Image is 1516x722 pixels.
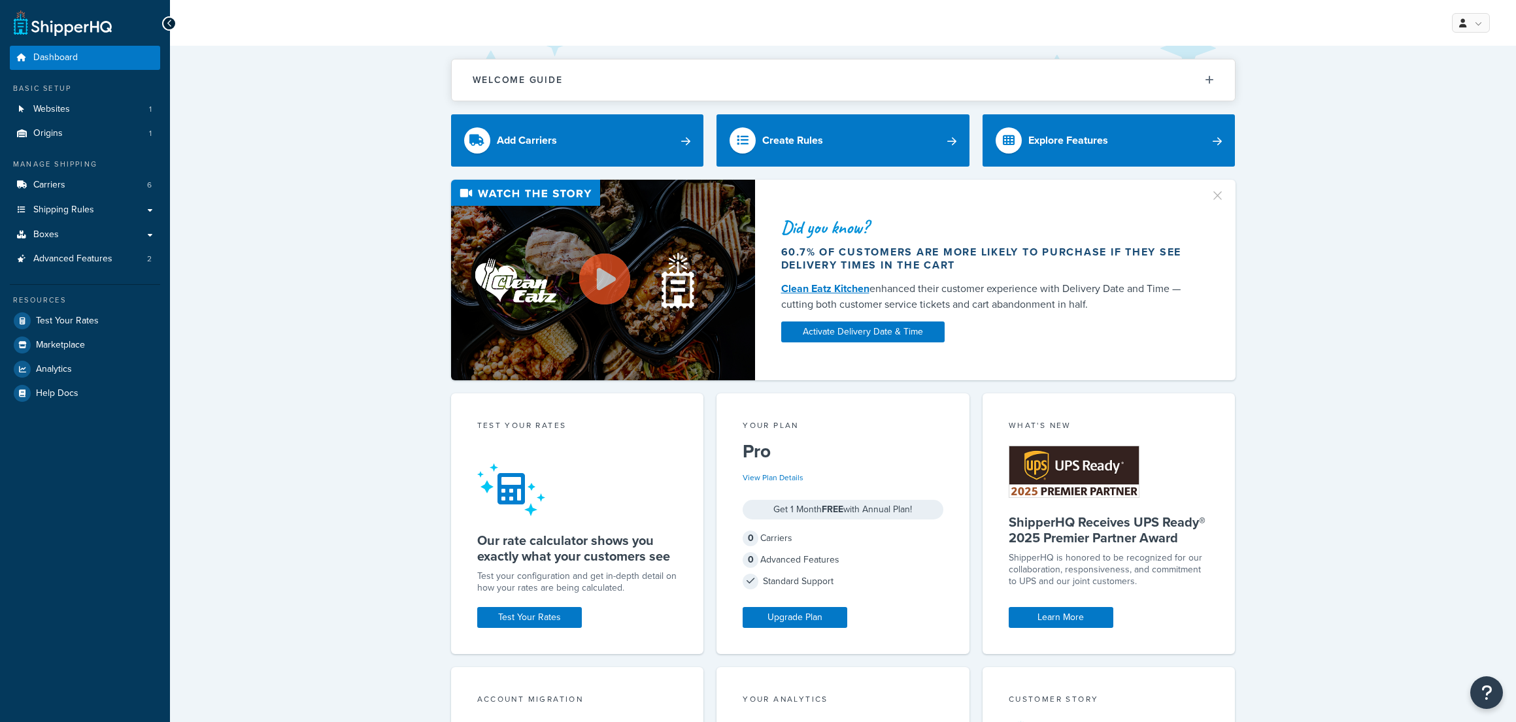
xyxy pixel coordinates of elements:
span: Analytics [36,364,72,375]
div: Add Carriers [497,131,557,150]
div: Your Plan [743,419,943,435]
span: 0 [743,552,758,568]
span: Carriers [33,180,65,191]
div: Manage Shipping [10,159,160,170]
a: Upgrade Plan [743,607,847,628]
a: Explore Features [983,114,1236,167]
h5: Our rate calculator shows you exactly what your customers see [477,533,678,564]
a: Origins1 [10,122,160,146]
a: Test Your Rates [477,607,582,628]
div: 60.7% of customers are more likely to purchase if they see delivery times in the cart [781,246,1194,272]
a: Shipping Rules [10,198,160,222]
a: Boxes [10,223,160,247]
li: Advanced Features [10,247,160,271]
a: Create Rules [716,114,969,167]
a: Dashboard [10,46,160,70]
a: Help Docs [10,382,160,405]
a: Websites1 [10,97,160,122]
div: Basic Setup [10,83,160,94]
span: 6 [147,180,152,191]
span: Test Your Rates [36,316,99,327]
h5: Pro [743,441,943,462]
li: Carriers [10,173,160,197]
div: Test your configuration and get in-depth detail on how your rates are being calculated. [477,570,678,594]
div: Advanced Features [743,551,943,569]
a: Clean Eatz Kitchen [781,281,869,296]
a: Test Your Rates [10,309,160,333]
li: Websites [10,97,160,122]
p: ShipperHQ is honored to be recognized for our collaboration, responsiveness, and commitment to UP... [1009,552,1209,587]
span: Dashboard [33,52,78,63]
div: Carriers [743,529,943,548]
div: Your Analytics [743,693,943,708]
img: Video thumbnail [451,180,755,380]
div: Resources [10,295,160,306]
span: Help Docs [36,388,78,399]
a: Add Carriers [451,114,704,167]
span: Boxes [33,229,59,240]
div: Customer Story [1009,693,1209,708]
div: Explore Features [1028,131,1108,150]
div: Test your rates [477,419,678,435]
span: Shipping Rules [33,205,94,216]
h5: ShipperHQ Receives UPS Ready® 2025 Premier Partner Award [1009,514,1209,546]
strong: FREE [822,502,843,516]
a: Carriers6 [10,173,160,197]
h2: Welcome Guide [473,75,563,85]
span: Advanced Features [33,254,112,265]
span: 1 [149,104,152,115]
div: Get 1 Month with Annual Plan! [743,500,943,519]
div: enhanced their customer experience with Delivery Date and Time — cutting both customer service ti... [781,281,1194,312]
a: Analytics [10,357,160,381]
button: Welcome Guide [452,59,1235,101]
div: Create Rules [762,131,823,150]
span: 0 [743,531,758,546]
a: Advanced Features2 [10,247,160,271]
span: 1 [149,128,152,139]
span: Origins [33,128,63,139]
li: Origins [10,122,160,146]
a: View Plan Details [743,472,803,484]
div: Standard Support [743,572,943,591]
button: Open Resource Center [1470,676,1503,709]
div: Account Migration [477,693,678,708]
div: Did you know? [781,218,1194,237]
div: What's New [1009,419,1209,435]
a: Activate Delivery Date & Time [781,321,945,342]
span: Marketplace [36,340,85,351]
a: Learn More [1009,607,1113,628]
a: Marketplace [10,333,160,357]
span: 2 [147,254,152,265]
span: Websites [33,104,70,115]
